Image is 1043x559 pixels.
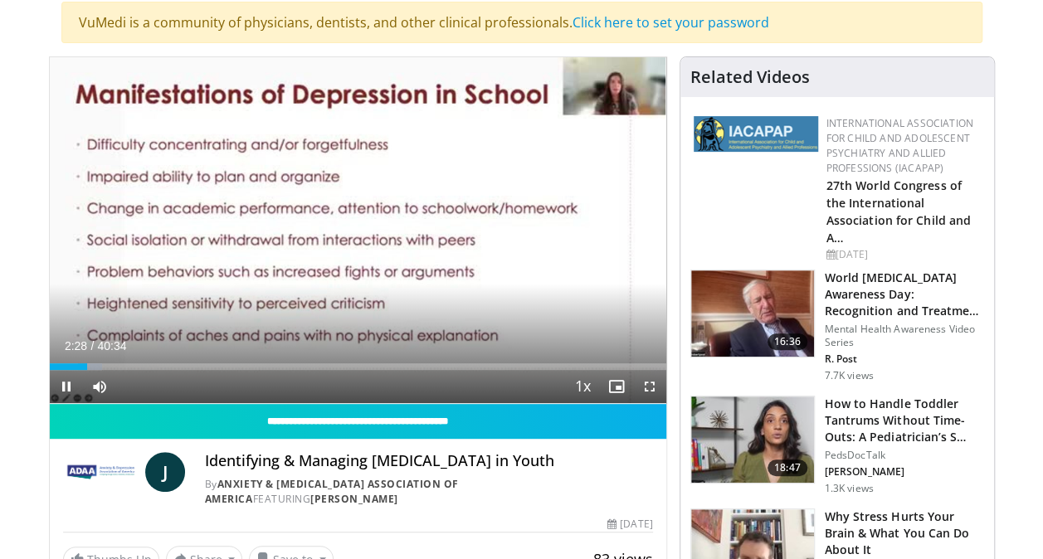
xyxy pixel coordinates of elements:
[65,339,87,352] span: 2:28
[825,465,984,479] p: [PERSON_NAME]
[97,339,126,352] span: 40:34
[83,370,116,403] button: Mute
[61,2,982,43] div: VuMedi is a community of physicians, dentists, and other clinical professionals.
[205,477,653,507] div: By FEATURING
[145,452,185,492] a: J
[690,396,984,495] a: 18:47 How to Handle Toddler Tantrums Without Time-Outs: A Pediatrician’s S… PedsDocTalk [PERSON_N...
[633,370,666,403] button: Fullscreen
[825,369,874,382] p: 7.7K views
[50,57,666,404] video-js: Video Player
[205,477,459,506] a: Anxiety & [MEDICAL_DATA] Association of America
[567,370,600,403] button: Playback Rate
[91,339,95,352] span: /
[691,396,814,483] img: 50ea502b-14b0-43c2-900c-1755f08e888a.150x105_q85_crop-smart_upscale.jpg
[607,517,652,532] div: [DATE]
[694,116,818,152] img: 2a9917ce-aac2-4f82-acde-720e532d7410.png.150x105_q85_autocrop_double_scale_upscale_version-0.2.png
[825,396,984,445] h3: How to Handle Toddler Tantrums Without Time-Outs: A Pediatrician’s S…
[690,67,810,87] h4: Related Videos
[826,247,981,262] div: [DATE]
[600,370,633,403] button: Enable picture-in-picture mode
[50,363,666,370] div: Progress Bar
[825,482,874,495] p: 1.3K views
[825,323,984,349] p: Mental Health Awareness Video Series
[768,333,807,350] span: 16:36
[310,492,398,506] a: [PERSON_NAME]
[205,452,653,470] h4: Identifying & Managing [MEDICAL_DATA] in Youth
[825,508,984,558] h3: Why Stress Hurts Your Brain & What You Can Do About It
[691,270,814,357] img: dad9b3bb-f8af-4dab-abc0-c3e0a61b252e.150x105_q85_crop-smart_upscale.jpg
[826,116,973,175] a: International Association for Child and Adolescent Psychiatry and Allied Professions (IACAPAP)
[50,370,83,403] button: Pause
[573,13,769,32] a: Click here to set your password
[825,449,984,462] p: PedsDocTalk
[825,352,984,366] p: R. Post
[768,459,807,476] span: 18:47
[826,177,972,245] a: 27th World Congress of the International Association for Child and A…
[63,452,139,492] img: Anxiety & Depression Association of America
[825,270,984,319] h3: World [MEDICAL_DATA] Awareness Day: Recognition and Treatment of C…
[690,270,984,382] a: 16:36 World [MEDICAL_DATA] Awareness Day: Recognition and Treatment of C… Mental Health Awareness...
